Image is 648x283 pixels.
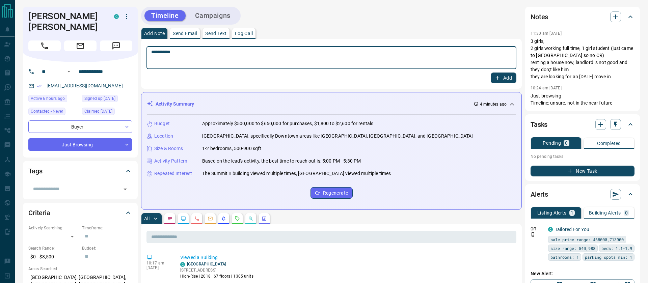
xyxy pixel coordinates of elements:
div: Mon Apr 17 2023 [82,95,132,104]
span: parking spots min: 1 [585,254,632,260]
p: Location [154,133,173,140]
a: [GEOGRAPHIC_DATA] [187,262,226,266]
div: Just Browsing [28,138,132,151]
svg: Requests [235,216,240,221]
p: Budget: [82,245,132,251]
div: Activity Summary4 minutes ago [147,98,516,110]
p: Search Range: [28,245,79,251]
p: 3 girls, 2 girls working full time, 1 girl student (just came to [GEOGRAPHIC_DATA] so no CR) rent... [531,38,634,80]
a: [EMAIL_ADDRESS][DOMAIN_NAME] [47,83,123,88]
span: Call [28,40,61,51]
span: size range: 540,988 [550,245,595,252]
span: bathrooms: 1 [550,254,579,260]
span: Contacted - Never [31,108,63,115]
p: $0 - $8,500 [28,251,79,262]
p: Send Email [173,31,197,36]
p: [GEOGRAPHIC_DATA], specifically Downtown areas like [GEOGRAPHIC_DATA], [GEOGRAPHIC_DATA], and [GE... [202,133,473,140]
h2: Alerts [531,189,548,200]
span: beds: 1.1-1.9 [601,245,632,252]
button: Open [65,67,73,76]
p: [DATE] [146,265,170,270]
h2: Criteria [28,207,50,218]
p: New Alert: [531,270,634,277]
p: 11:30 am [DATE] [531,31,562,36]
h2: Tasks [531,119,547,130]
p: The Summit II building viewed multiple times, [GEOGRAPHIC_DATA] viewed multiple times [202,170,391,177]
p: Off [531,226,544,232]
svg: Listing Alerts [221,216,226,221]
p: 10:24 am [DATE] [531,86,562,90]
p: Log Call [235,31,253,36]
svg: Calls [194,216,199,221]
span: Claimed [DATE] [84,108,112,115]
p: Activity Summary [156,101,194,108]
button: Open [120,185,130,194]
button: Campaigns [188,10,237,21]
button: Timeline [144,10,186,21]
span: Message [100,40,132,51]
p: Approximately $500,000 to $650,000 for purchases, $1,800 to $2,600 for rentals [202,120,373,127]
svg: Agent Actions [262,216,267,221]
div: condos.ca [114,14,119,19]
span: Signed up [DATE] [84,95,115,102]
p: Listing Alerts [537,210,567,215]
p: Budget [154,120,170,127]
div: Tue Sep 16 2025 [28,95,79,104]
svg: Push Notification Only [531,232,535,237]
p: Viewed a Building [180,254,514,261]
p: Add Note [144,31,165,36]
div: Criteria [28,205,132,221]
div: Tags [28,163,132,179]
p: 1 [571,210,573,215]
h2: Tags [28,166,42,176]
p: All [144,216,150,221]
p: Size & Rooms [154,145,183,152]
p: Activity Pattern [154,158,187,165]
p: 10:17 am [146,261,170,265]
button: Regenerate [310,187,353,199]
a: Tailored For You [555,227,589,232]
svg: Email Verified [37,84,42,88]
div: Notes [531,9,634,25]
svg: Lead Browsing Activity [181,216,186,221]
div: condos.ca [548,227,553,232]
svg: Opportunities [248,216,253,221]
p: 4 minutes ago [480,101,507,107]
p: Pending [543,141,561,145]
p: Based on the lead's activity, the best time to reach out is: 5:00 PM - 5:30 PM [202,158,361,165]
p: No pending tasks [531,151,634,162]
div: Sat Aug 10 2024 [82,108,132,117]
p: Completed [597,141,621,146]
span: Email [64,40,97,51]
button: New Task [531,166,634,176]
button: Add [491,73,516,83]
div: Alerts [531,186,634,202]
span: sale price range: 468000,713900 [550,236,624,243]
p: 0 [625,210,628,215]
p: Actively Searching: [28,225,79,231]
p: 0 [565,141,568,145]
p: Areas Searched: [28,266,132,272]
span: Active 6 hours ago [31,95,65,102]
h2: Notes [531,11,548,22]
div: Buyer [28,120,132,133]
p: Just browsing Timeline: unsure. not in the near future [531,92,634,107]
p: [STREET_ADDRESS] [180,267,253,273]
svg: Emails [208,216,213,221]
div: Tasks [531,116,634,133]
p: High-Rise | 2018 | 67 floors | 1305 units [180,273,253,279]
p: Send Text [205,31,227,36]
p: Repeated Interest [154,170,192,177]
div: condos.ca [180,262,185,267]
h1: [PERSON_NAME] [PERSON_NAME] [28,11,104,32]
svg: Notes [167,216,172,221]
p: Timeframe: [82,225,132,231]
p: 1-2 bedrooms, 500-900 sqft [202,145,261,152]
p: Building Alerts [589,210,621,215]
